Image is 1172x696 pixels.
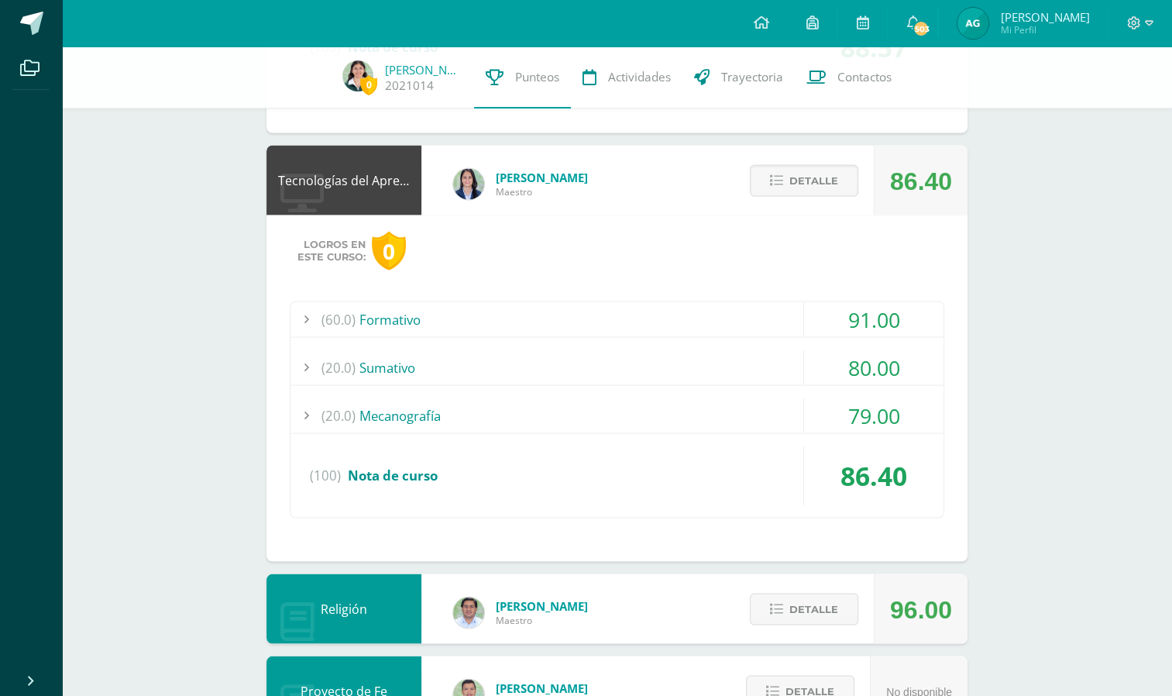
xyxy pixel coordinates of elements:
[957,8,988,39] img: c11d42e410010543b8f7588cb98b0966.png
[789,594,838,623] span: Detalle
[310,446,341,505] span: (100)
[1000,23,1089,36] span: Mi Perfil
[890,146,952,215] div: 86.40
[608,69,671,85] span: Actividades
[496,169,588,184] span: [PERSON_NAME]
[913,20,930,37] span: 503
[750,164,858,196] button: Detalle
[804,446,943,505] div: 86.40
[360,75,377,95] span: 0
[795,47,903,109] a: Contactos
[453,168,484,199] img: 7489ccb779e23ff9f2c3e89c21f82ed0.png
[266,574,421,643] div: Religión
[496,184,588,198] span: Maestro
[804,398,943,432] div: 79.00
[890,574,952,644] div: 96.00
[290,398,943,432] div: Mecanografía
[290,350,943,384] div: Sumativo
[750,593,858,625] button: Detalle
[342,60,373,91] img: 21ecb1b6eb62dfcd83b073e897be9f81.png
[496,598,588,613] span: [PERSON_NAME]
[453,597,484,628] img: f767cae2d037801592f2ba1a5db71a2a.png
[1000,9,1089,25] span: [PERSON_NAME]
[385,62,462,78] a: [PERSON_NAME]
[496,680,588,695] span: [PERSON_NAME]
[348,466,438,484] span: Nota de curso
[297,238,366,263] span: Logros en este curso:
[321,350,356,384] span: (20.0)
[321,398,356,432] span: (20.0)
[789,166,838,195] span: Detalle
[290,301,943,336] div: Formativo
[321,301,356,336] span: (60.0)
[385,78,434,94] a: 2021014
[515,69,559,85] span: Punteos
[804,301,943,336] div: 91.00
[571,47,682,109] a: Actividades
[804,350,943,384] div: 80.00
[266,145,421,215] div: Tecnologías del Aprendizaje y la Comunicación: Computación
[682,47,795,109] a: Trayectoria
[474,47,571,109] a: Punteos
[721,69,783,85] span: Trayectoria
[837,69,892,85] span: Contactos
[496,613,588,626] span: Maestro
[372,231,406,270] div: 0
